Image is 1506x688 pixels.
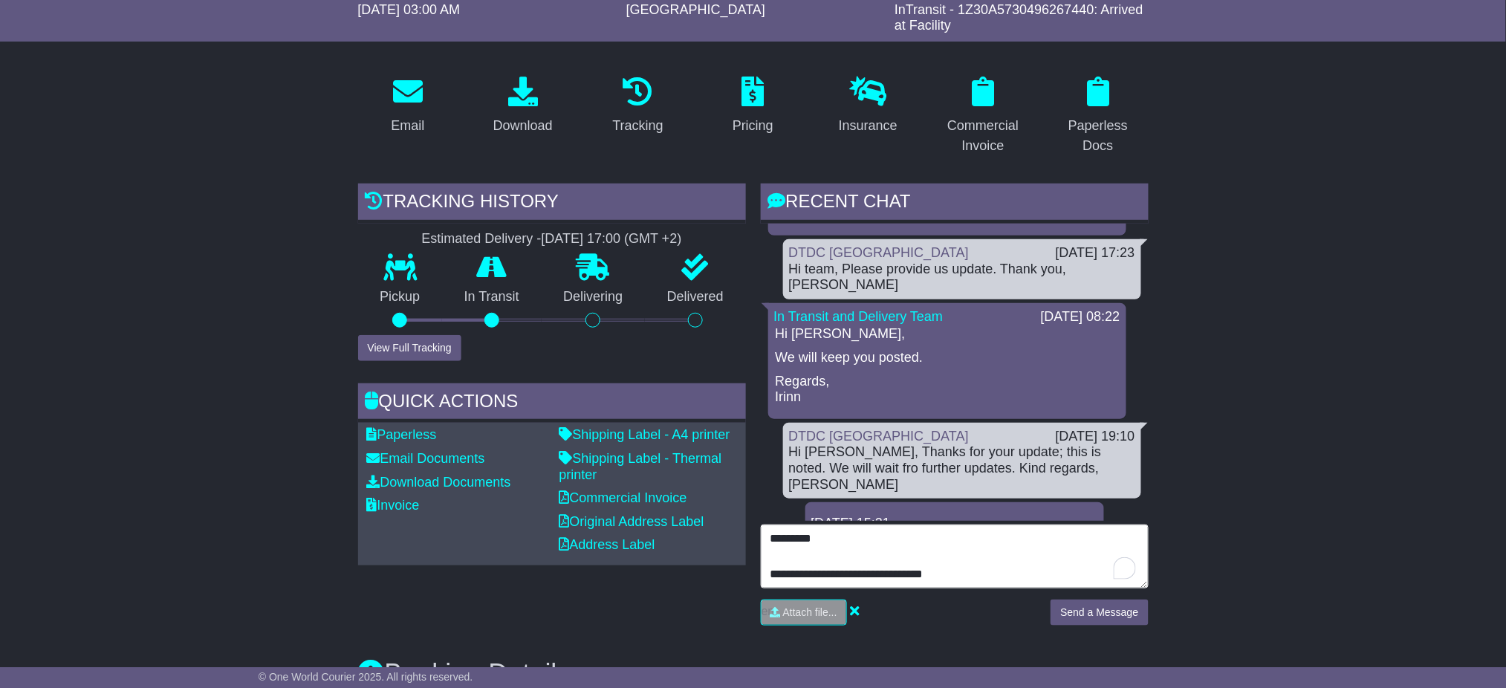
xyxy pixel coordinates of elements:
div: [DATE] 15:21 [811,516,1098,532]
a: DTDC [GEOGRAPHIC_DATA] [789,245,969,260]
button: Send a Message [1051,600,1148,626]
span: [GEOGRAPHIC_DATA] [626,2,765,17]
div: [DATE] 17:23 [1056,245,1135,262]
a: Email [381,71,434,141]
a: Invoice [367,498,420,513]
p: Regards, Irinn [776,374,1119,406]
a: Address Label [559,537,655,552]
a: Tracking [603,71,672,141]
div: Insurance [839,116,898,136]
div: Commercial Invoice [943,116,1024,156]
p: Hi [PERSON_NAME], [776,326,1119,343]
span: InTransit - 1Z30A5730496267440: Arrived at Facility [895,2,1143,33]
a: Original Address Label [559,514,704,529]
div: [DATE] 19:10 [1056,429,1135,445]
a: DTDC [GEOGRAPHIC_DATA] [789,429,969,444]
a: In Transit and Delivery Team [774,309,944,324]
span: © One World Courier 2025. All rights reserved. [259,671,473,683]
a: Shipping Label - A4 printer [559,427,730,442]
div: Email [391,116,424,136]
div: Tracking history [358,184,746,224]
p: Delivered [645,289,746,305]
div: Paperless Docs [1058,116,1139,156]
a: Paperless Docs [1048,71,1149,161]
a: Shipping Label - Thermal printer [559,451,722,482]
a: Paperless [367,427,437,442]
p: We will keep you posted. [776,350,1119,366]
p: In Transit [442,289,542,305]
div: Download [493,116,553,136]
button: View Full Tracking [358,335,461,361]
div: RECENT CHAT [761,184,1149,224]
div: [DATE] 08:22 [1041,309,1120,325]
a: Download Documents [367,475,511,490]
div: [DATE] 17:00 (GMT +2) [542,231,682,247]
p: Delivering [542,289,646,305]
span: [DATE] 03:00 AM [358,2,461,17]
div: Estimated Delivery - [358,231,746,247]
a: Email Documents [367,451,485,466]
a: Download [484,71,562,141]
div: Tracking [612,116,663,136]
div: Hi [PERSON_NAME], Thanks for your update; this is noted. We will wait fro further updates. Kind r... [789,444,1135,493]
a: Insurance [829,71,907,141]
div: Pricing [733,116,773,136]
textarea: To enrich screen reader interactions, please activate Accessibility in Grammarly extension settings [761,525,1149,588]
div: Hi team, Please provide us update. Thank you, [PERSON_NAME] [789,262,1135,293]
p: Pickup [358,289,443,305]
a: Commercial Invoice [559,490,687,505]
a: Commercial Invoice [933,71,1033,161]
a: Pricing [723,71,783,141]
div: Quick Actions [358,383,746,423]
